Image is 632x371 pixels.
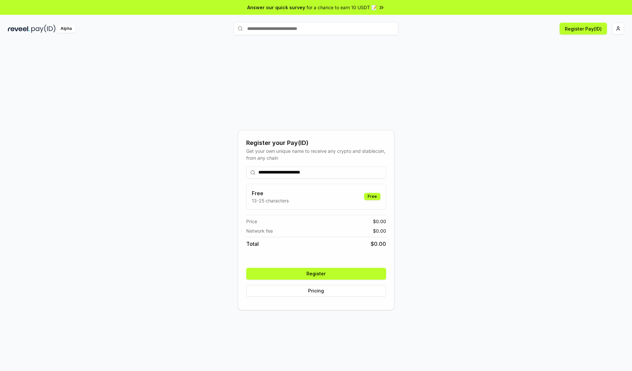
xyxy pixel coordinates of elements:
[246,268,386,280] button: Register
[364,193,381,200] div: Free
[246,138,386,148] div: Register your Pay(ID)
[252,189,289,197] h3: Free
[246,148,386,161] div: Get your own unique name to receive any crypto and stablecoin, from any chain
[246,285,386,297] button: Pricing
[373,227,386,234] span: $ 0.00
[306,4,377,11] span: for a chance to earn 10 USDT 📝
[247,4,305,11] span: Answer our quick survey
[373,218,386,225] span: $ 0.00
[371,240,386,248] span: $ 0.00
[57,25,75,33] div: Alpha
[8,25,30,33] img: reveel_dark
[246,218,257,225] span: Price
[246,240,259,248] span: Total
[246,227,273,234] span: Network fee
[31,25,56,33] img: pay_id
[252,197,289,204] p: 13-25 characters
[560,23,607,35] button: Register Pay(ID)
